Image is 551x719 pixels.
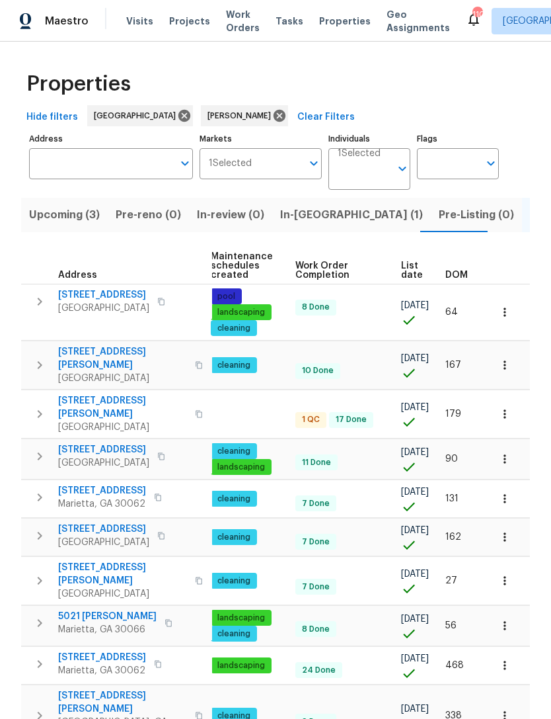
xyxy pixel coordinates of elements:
label: Individuals [328,135,410,143]
span: [DATE] [401,301,429,310]
span: Upcoming (3) [29,206,100,224]
span: cleaning [212,493,256,505]
span: [DATE] [401,526,429,535]
span: cleaning [212,532,256,543]
span: 131 [445,494,459,503]
span: [STREET_ADDRESS] [58,443,149,456]
span: [DATE] [401,654,429,663]
span: 1 QC [297,414,325,425]
span: Marietta, GA 30062 [58,497,146,511]
span: 90 [445,454,458,464]
span: [STREET_ADDRESS] [58,288,149,302]
button: Open [393,159,412,178]
span: 7 Done [297,536,335,548]
span: [STREET_ADDRESS][PERSON_NAME] [58,345,187,372]
span: landscaping [212,307,270,318]
span: landscaping [212,613,270,624]
span: [STREET_ADDRESS] [58,523,149,536]
span: Maintenance schedules created [211,252,273,280]
span: 8 Done [297,624,335,635]
span: Pre-Listing (0) [439,206,514,224]
button: Open [305,154,323,173]
button: Hide filters [21,105,83,130]
span: [DATE] [401,403,429,412]
span: [STREET_ADDRESS] [58,484,146,497]
span: DOM [445,271,468,280]
span: Marietta, GA 30062 [58,664,146,677]
span: cleaning [212,628,256,640]
span: cleaning [212,446,256,457]
span: Work Order Completion [295,261,379,280]
button: Open [176,154,194,173]
button: Open [482,154,500,173]
span: 27 [445,576,457,585]
span: In-review (0) [197,206,264,224]
span: 7 Done [297,581,335,593]
span: 1 Selected [338,148,381,159]
span: [GEOGRAPHIC_DATA] [58,587,187,601]
span: [DATE] [401,704,429,714]
span: [STREET_ADDRESS] [58,651,146,664]
span: 5021 [PERSON_NAME] [58,610,157,623]
span: [STREET_ADDRESS][PERSON_NAME] [58,561,187,587]
span: Tasks [275,17,303,26]
span: 17 Done [330,414,372,425]
span: cleaning [212,360,256,371]
span: [GEOGRAPHIC_DATA] [58,302,149,315]
span: [DATE] [401,614,429,624]
span: pool [212,291,240,302]
span: Hide filters [26,109,78,126]
span: Pre-reno (0) [116,206,181,224]
span: [GEOGRAPHIC_DATA] [94,109,181,122]
span: [STREET_ADDRESS][PERSON_NAME] [58,689,187,716]
span: [GEOGRAPHIC_DATA] [58,372,187,385]
span: [PERSON_NAME] [207,109,276,122]
span: Address [58,271,97,280]
div: 110 [472,8,482,21]
span: [GEOGRAPHIC_DATA] [58,536,149,549]
span: Maestro [45,15,89,28]
span: 8 Done [297,302,335,313]
span: 468 [445,661,464,670]
span: Clear Filters [297,109,355,126]
span: [STREET_ADDRESS][PERSON_NAME] [58,394,187,421]
span: [GEOGRAPHIC_DATA] [58,421,187,434]
span: 167 [445,360,461,370]
span: 64 [445,308,458,317]
span: In-[GEOGRAPHIC_DATA] (1) [280,206,423,224]
span: [DATE] [401,448,429,457]
div: [GEOGRAPHIC_DATA] [87,105,193,126]
span: Projects [169,15,210,28]
span: List date [401,261,423,280]
label: Markets [200,135,322,143]
span: Work Orders [226,8,260,34]
span: landscaping [212,462,270,473]
span: 179 [445,409,461,419]
span: 1 Selected [209,158,252,169]
span: [DATE] [401,570,429,579]
span: Geo Assignments [386,8,450,34]
span: [GEOGRAPHIC_DATA] [58,456,149,470]
span: cleaning [212,323,256,334]
button: Clear Filters [292,105,360,130]
span: Visits [126,15,153,28]
span: 24 Done [297,665,341,676]
div: [PERSON_NAME] [201,105,288,126]
label: Flags [417,135,499,143]
span: 7 Done [297,498,335,509]
span: 10 Done [297,365,339,376]
span: [DATE] [401,354,429,363]
span: Properties [319,15,371,28]
span: 162 [445,532,461,542]
span: cleaning [212,575,256,587]
label: Address [29,135,193,143]
span: Properties [26,77,131,91]
span: 11 Done [297,457,336,468]
span: Marietta, GA 30066 [58,623,157,636]
span: landscaping [212,660,270,671]
span: [DATE] [401,487,429,497]
span: 56 [445,621,457,630]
